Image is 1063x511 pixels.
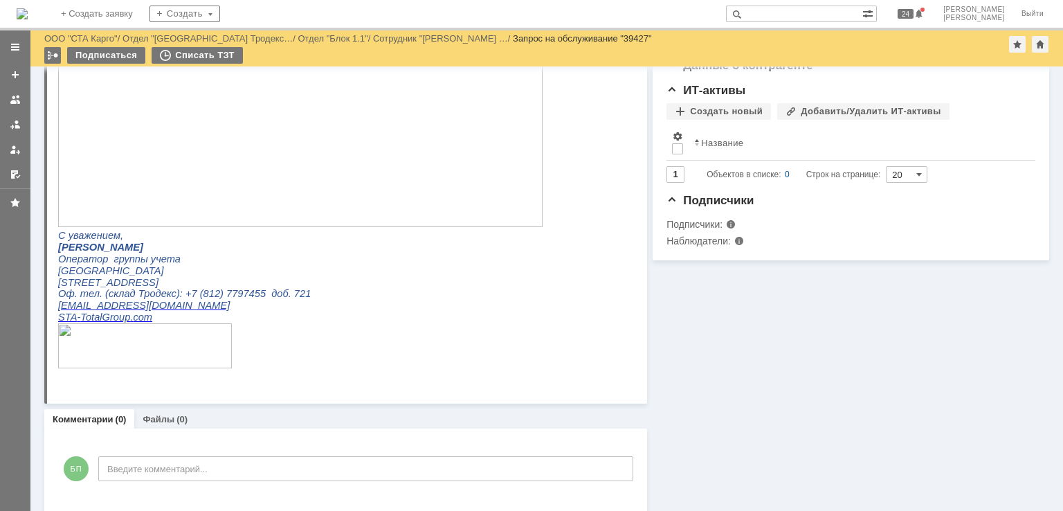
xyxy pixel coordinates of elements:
div: 0 [785,166,790,183]
div: / [122,33,298,44]
div: / [298,33,372,44]
span: Объектов в списке: [707,170,781,179]
a: Сотрудник "[PERSON_NAME] … [373,33,508,44]
span: TotalGroup [22,453,72,464]
div: (0) [176,414,188,424]
div: Добавить в избранное [1009,36,1026,53]
span: [PERSON_NAME] [943,14,1005,22]
a: Мои согласования [4,163,26,186]
div: Название [701,138,743,148]
a: Файлы [143,414,174,424]
a: ООО "СТА Карго" [44,33,118,44]
a: Отдел "Блок 1.1" [298,33,367,44]
div: Создать [149,6,220,22]
a: Заявки на командах [4,89,26,111]
span: - [19,453,22,464]
th: Название [689,125,1024,161]
span: [PERSON_NAME] [943,6,1005,14]
span: 24 [898,9,914,19]
span: Настройки [672,131,683,142]
a: Комментарии [53,414,113,424]
div: Подписчики: [666,219,806,230]
a: Перейти на домашнюю страницу [17,8,28,19]
img: logo [17,8,28,19]
a: Отдел "[GEOGRAPHIC_DATA] Тродекс… [122,33,293,44]
div: (0) [116,414,127,424]
div: Запрос на обслуживание "39427" [513,33,652,44]
div: Сделать домашней страницей [1032,36,1048,53]
a: Мои заявки [4,138,26,161]
span: ИТ-активы [666,84,745,97]
div: Работа с массовостью [44,47,61,64]
div: / [373,33,513,44]
div: / [44,33,122,44]
span: Подписчики [666,194,754,207]
a: Заявки в моей ответственности [4,114,26,136]
a: Создать заявку [4,64,26,86]
i: Строк на странице: [707,166,880,183]
span: . [72,453,75,464]
span: Расширенный поиск [862,6,876,19]
span: 7797455 доб. 721 [168,429,253,440]
div: Наблюдатели: [666,235,806,246]
span: com [75,453,94,464]
span: БП [64,456,89,481]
